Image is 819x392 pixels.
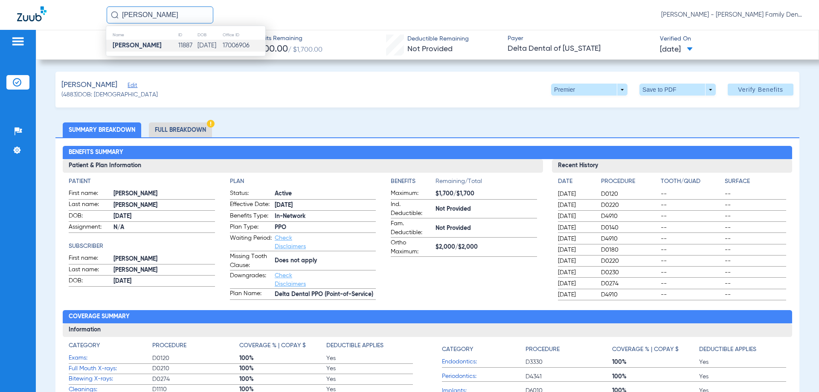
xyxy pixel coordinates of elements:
span: D0210 [152,364,239,373]
h3: Patient & Plan Information [63,159,543,173]
span: -- [725,212,786,221]
span: Bitewing X-rays: [69,375,152,383]
span: -- [725,235,786,243]
h4: Procedure [526,345,560,354]
span: Ortho Maximum: [391,238,433,256]
h4: Coverage % | Copay $ [612,345,679,354]
span: [PERSON_NAME] [113,255,215,264]
span: [PERSON_NAME] - [PERSON_NAME] Family Dentistry [661,11,802,19]
span: $2,000/$2,000 [436,243,537,252]
span: Delta Dental of [US_STATE] [508,44,653,54]
button: Premier [551,84,627,96]
span: [DATE] [660,44,693,55]
span: Plan Name: [230,289,272,299]
span: -- [725,279,786,288]
app-breakdown-title: Deductible Applies [699,341,786,357]
img: hamburger-icon [11,36,25,46]
span: [DATE] [558,190,594,198]
span: [DATE] [558,268,594,277]
span: 100% [612,358,699,366]
span: First name: [69,189,110,199]
h4: Category [69,341,100,350]
span: -- [725,268,786,277]
span: -- [661,201,722,209]
app-breakdown-title: Coverage % | Copay $ [239,341,326,353]
span: D4910 [601,212,658,221]
span: In-Network [275,212,376,221]
span: D0230 [601,268,658,277]
app-breakdown-title: Subscriber [69,242,215,251]
li: Summary Breakdown [63,122,141,137]
span: D3330 [526,358,613,366]
span: D4910 [601,235,658,243]
th: ID [178,30,197,40]
img: Search Icon [111,11,119,19]
span: [PERSON_NAME] [113,201,215,210]
span: Periodontics: [442,372,526,381]
h4: Procedure [601,177,658,186]
h4: Patient [69,177,215,186]
span: PPO [275,223,376,232]
span: 100% [239,364,326,373]
app-breakdown-title: Procedure [601,177,658,189]
th: DOB [197,30,222,40]
td: 11887 [178,40,197,52]
span: Maximum: [391,189,433,199]
span: First name: [69,254,110,264]
span: [PERSON_NAME] [113,266,215,275]
span: Yes [699,372,786,381]
span: Not Provided [407,45,453,53]
th: Office ID [222,30,265,40]
span: Yes [699,358,786,366]
span: [DATE] [558,224,594,232]
img: Zuub Logo [17,6,46,21]
span: -- [725,257,786,265]
span: -- [661,224,722,232]
span: [DATE] [558,235,594,243]
h3: Recent History [552,159,792,173]
h4: Deductible Applies [326,341,383,350]
span: Delta Dental PPO (Point-of-Service) [275,290,376,299]
span: Fam. Deductible: [391,219,433,237]
span: N/A [113,223,215,232]
h4: Tooth/Quad [661,177,722,186]
span: Does not apply [275,256,376,265]
span: [DATE] [558,246,594,254]
span: [DATE] [558,212,594,221]
app-breakdown-title: Plan [230,177,376,186]
span: 100% [239,375,326,383]
span: Exams: [69,354,152,363]
span: $1,700/$1,700 [436,189,537,198]
span: Remaining/Total [436,177,537,189]
span: D0180 [601,246,658,254]
span: Edit [128,82,135,90]
span: -- [725,224,786,232]
span: D0120 [601,190,658,198]
span: DOB: [69,212,110,222]
span: -- [725,190,786,198]
span: [DATE] [558,290,594,299]
span: D4341 [526,372,613,381]
span: -- [661,268,722,277]
span: DOB: [69,276,110,287]
span: -- [661,257,722,265]
strong: [PERSON_NAME] [113,42,162,49]
h3: Information [63,323,792,337]
iframe: Chat Widget [776,351,819,392]
app-breakdown-title: Coverage % | Copay $ [612,341,699,357]
app-breakdown-title: Category [442,341,526,357]
span: -- [725,246,786,254]
span: Status: [230,189,272,199]
span: D0140 [601,224,658,232]
h4: Category [442,345,473,354]
h4: Surface [725,177,786,186]
app-breakdown-title: Procedure [152,341,239,353]
h2: Benefits Summary [63,146,792,160]
span: Last name: [69,200,110,210]
button: Verify Benefits [728,84,793,96]
span: [DATE] [275,201,376,210]
span: Not Provided [436,224,537,233]
span: Plan Type: [230,223,272,233]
